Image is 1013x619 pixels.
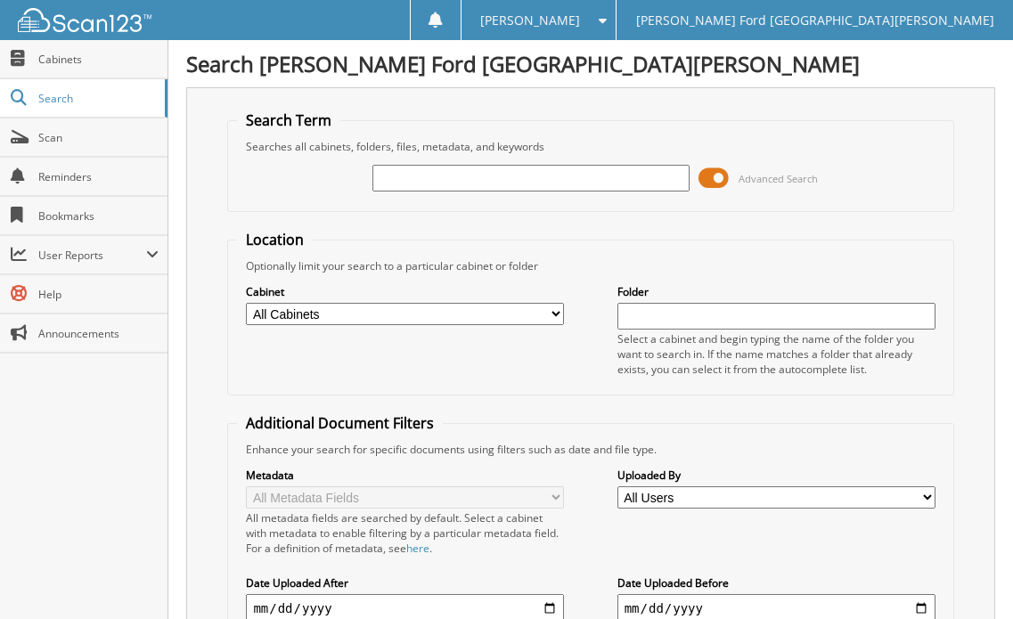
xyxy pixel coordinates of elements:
[38,248,146,263] span: User Reports
[246,510,564,556] div: All metadata fields are searched by default. Select a cabinet with metadata to enable filtering b...
[617,331,935,377] div: Select a cabinet and begin typing the name of the folder you want to search in. If the name match...
[246,575,564,590] label: Date Uploaded After
[617,284,935,299] label: Folder
[636,15,994,26] span: [PERSON_NAME] Ford [GEOGRAPHIC_DATA][PERSON_NAME]
[739,172,818,185] span: Advanced Search
[18,8,151,32] img: scan123-logo-white.svg
[237,230,313,249] legend: Location
[38,287,159,302] span: Help
[186,49,995,78] h1: Search [PERSON_NAME] Ford [GEOGRAPHIC_DATA][PERSON_NAME]
[237,258,944,273] div: Optionally limit your search to a particular cabinet or folder
[617,575,935,590] label: Date Uploaded Before
[246,284,564,299] label: Cabinet
[237,413,443,433] legend: Additional Document Filters
[480,15,580,26] span: [PERSON_NAME]
[617,468,935,483] label: Uploaded By
[237,110,340,130] legend: Search Term
[38,91,156,106] span: Search
[38,130,159,145] span: Scan
[924,533,1013,619] iframe: Chat Widget
[38,208,159,224] span: Bookmarks
[237,139,944,154] div: Searches all cabinets, folders, files, metadata, and keywords
[237,442,944,457] div: Enhance your search for specific documents using filters such as date and file type.
[38,326,159,341] span: Announcements
[406,541,429,556] a: here
[38,52,159,67] span: Cabinets
[38,169,159,184] span: Reminders
[246,468,564,483] label: Metadata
